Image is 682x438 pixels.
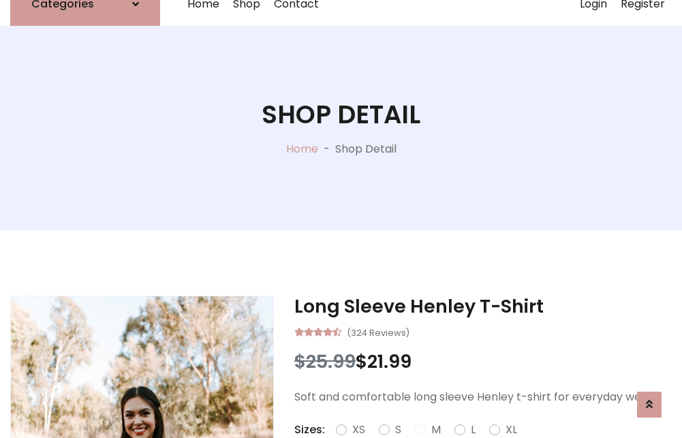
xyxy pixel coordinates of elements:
p: Soft and comfortable long sleeve Henley t-shirt for everyday wear. [294,389,672,405]
h3: $ [294,351,672,373]
p: - [318,141,335,157]
label: L [471,422,476,438]
label: M [431,422,441,438]
span: $25.99 [294,349,356,374]
p: Sizes: [294,422,325,438]
span: 21.99 [367,349,412,374]
h3: Long Sleeve Henley T-Shirt [294,296,672,317]
p: Shop Detail [335,141,397,157]
h1: Shop Detail [262,99,420,129]
small: (324 Reviews) [347,324,409,340]
a: Home [286,141,318,157]
label: S [395,422,401,438]
label: XL [506,422,517,438]
label: XS [352,422,365,438]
